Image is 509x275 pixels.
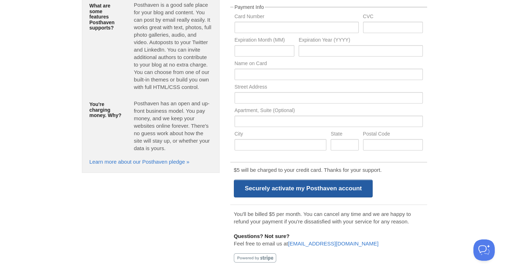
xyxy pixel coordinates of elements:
[235,37,294,44] label: Expiration Month (MM)
[234,166,424,174] p: $5 will be charged to your credit card. Thanks for your support.
[234,232,424,247] p: Feel free to email us at
[234,233,290,239] b: Questions? Not sure?
[89,102,123,118] h5: You're charging money. Why?
[235,61,423,68] label: Name on Card
[234,180,373,197] input: Securely activate my Posthaven account
[299,37,423,44] label: Expiration Year (YYYY)
[89,3,123,31] h5: What are some features Posthaven supports?
[89,159,189,165] a: Learn more about our Posthaven pledge »
[473,239,495,261] iframe: Help Scout Beacon - Open
[363,14,423,21] label: CVC
[134,100,212,152] p: Posthaven has an open and up-front business model. You pay money, and we keep your websites onlin...
[234,210,424,225] p: You'll be billed $5 per month. You can cancel any time and we are happy to refund your payment if...
[288,240,378,247] a: [EMAIL_ADDRESS][DOMAIN_NAME]
[235,84,423,91] label: Street Address
[134,1,212,91] p: Posthaven is a good safe place for your blog and content. You can post by email really easily. It...
[235,108,423,115] label: Apartment, Suite (Optional)
[235,14,359,21] label: Card Number
[235,131,327,138] label: City
[233,5,265,10] legend: Payment Info
[363,131,423,138] label: Postal Code
[331,131,358,138] label: State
